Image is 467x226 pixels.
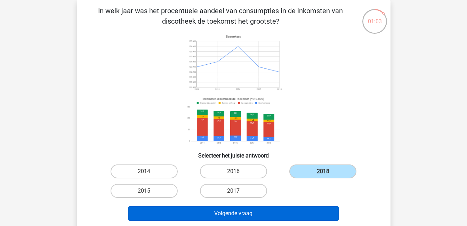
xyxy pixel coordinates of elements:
div: 01:03 [362,8,388,26]
label: 2018 [289,164,356,178]
button: Volgende vraag [128,206,339,221]
h6: Selecteer het juiste antwoord [88,147,379,159]
label: 2015 [111,184,178,198]
label: 2014 [111,164,178,178]
label: 2016 [200,164,267,178]
p: In welk jaar was het procentuele aandeel van consumpties in de inkomsten van discotheek de toekom... [88,6,353,26]
label: 2017 [200,184,267,198]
